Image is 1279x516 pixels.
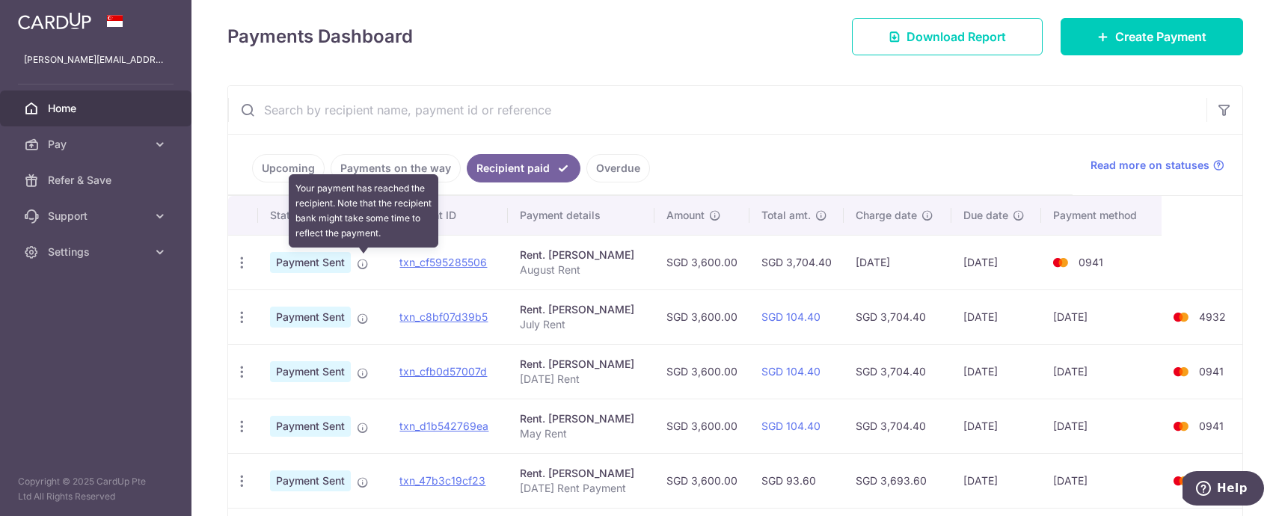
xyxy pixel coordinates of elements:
a: Recipient paid [467,154,580,182]
span: Settings [48,245,147,259]
span: Payment Sent [270,361,351,382]
a: Read more on statuses [1091,158,1224,173]
td: [DATE] [951,289,1042,344]
span: Payment Sent [270,470,351,491]
td: SGD 3,600.00 [654,235,749,289]
td: SGD 3,704.40 [844,399,951,453]
td: SGD 3,600.00 [654,344,749,399]
span: Status [270,208,302,223]
span: Amount [666,208,705,223]
span: 0941 [1199,420,1224,432]
span: Payment Sent [270,416,351,437]
img: Bank Card [1166,417,1196,435]
td: [DATE] [1041,399,1162,453]
a: txn_cfb0d57007d [399,365,487,378]
a: Overdue [586,154,650,182]
td: SGD 3,704.40 [844,344,951,399]
span: Due date [963,208,1008,223]
span: Refer & Save [48,173,147,188]
img: Bank Card [1166,363,1196,381]
img: Bank Card [1046,254,1076,271]
p: August Rent [520,262,642,277]
th: Payment ID [387,196,508,235]
div: Rent. [PERSON_NAME] [520,466,642,481]
td: [DATE] [1041,344,1162,399]
td: SGD 3,693.60 [844,453,951,508]
a: SGD 104.40 [761,365,821,378]
td: SGD 3,704.40 [844,289,951,344]
a: txn_cf595285506 [399,256,487,268]
span: 4932 [1199,310,1226,323]
p: May Rent [520,426,642,441]
img: Bank Card [1166,472,1196,490]
span: Read more on statuses [1091,158,1209,173]
div: Rent. [PERSON_NAME] [520,302,642,317]
p: July Rent [520,317,642,332]
a: txn_c8bf07d39b5 [399,310,488,323]
a: Payments on the way [331,154,461,182]
a: txn_47b3c19cf23 [399,474,485,487]
p: [DATE] Rent [520,372,642,387]
a: Create Payment [1061,18,1243,55]
span: Payment Sent [270,307,351,328]
td: [DATE] [844,235,951,289]
img: Bank Card [1166,308,1196,326]
span: Create Payment [1115,28,1206,46]
a: SGD 104.40 [761,420,821,432]
a: Upcoming [252,154,325,182]
div: Your payment has reached the recipient. Note that the recipient bank might take some time to refl... [289,174,438,248]
span: Support [48,209,147,224]
th: Payment method [1041,196,1162,235]
div: Rent. [PERSON_NAME] [520,411,642,426]
td: SGD 3,600.00 [654,453,749,508]
td: [DATE] [951,235,1042,289]
span: Pay [48,137,147,152]
span: Payment Sent [270,252,351,273]
span: Charge date [856,208,917,223]
p: [PERSON_NAME][EMAIL_ADDRESS][DOMAIN_NAME] [24,52,168,67]
td: [DATE] [1041,453,1162,508]
span: Total amt. [761,208,811,223]
a: Download Report [852,18,1043,55]
td: [DATE] [951,399,1042,453]
span: 0941 [1079,256,1103,268]
th: Payment details [508,196,654,235]
td: SGD 93.60 [749,453,844,508]
p: [DATE] Rent Payment [520,481,642,496]
td: SGD 3,704.40 [749,235,844,289]
iframe: Opens a widget where you can find more information [1183,471,1264,509]
span: 0941 [1199,365,1224,378]
span: Download Report [907,28,1006,46]
a: SGD 104.40 [761,310,821,323]
h4: Payments Dashboard [227,23,413,50]
td: SGD 3,600.00 [654,399,749,453]
td: SGD 3,600.00 [654,289,749,344]
a: txn_d1b542769ea [399,420,488,432]
td: [DATE] [1041,289,1162,344]
div: Rent. [PERSON_NAME] [520,357,642,372]
td: [DATE] [951,344,1042,399]
span: Home [48,101,147,116]
input: Search by recipient name, payment id or reference [228,86,1206,134]
img: CardUp [18,12,91,30]
div: Rent. [PERSON_NAME] [520,248,642,262]
td: [DATE] [951,453,1042,508]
